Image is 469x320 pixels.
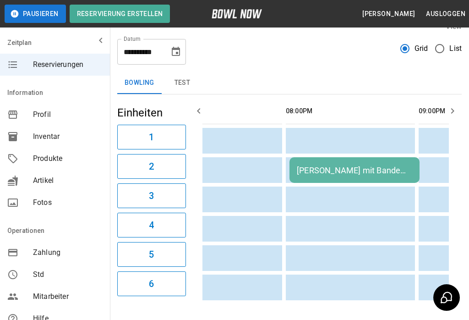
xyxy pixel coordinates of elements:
span: Reservierungen [33,59,103,70]
img: logo [212,9,262,18]
span: Produkte [33,153,103,164]
span: Mitarbeiter [33,291,103,302]
button: Reservierung erstellen [70,5,170,23]
span: Std [33,269,103,280]
h6: 5 [149,247,154,262]
span: Zahlung [33,247,103,258]
button: 5 [117,242,186,267]
span: Inventar [33,131,103,142]
th: 07:00PM [153,98,282,124]
span: Grid [414,43,428,54]
span: List [449,43,462,54]
button: Pausieren [5,5,66,23]
button: Choose date, selected date is 5. Sep. 2025 [167,43,185,61]
button: [PERSON_NAME] [359,6,419,22]
button: 6 [117,271,186,296]
h6: 6 [149,276,154,291]
span: Artikel [33,175,103,186]
span: Profil [33,109,103,120]
div: inventory tabs [117,72,462,94]
div: [PERSON_NAME] mit Bande bezahlt 20-21 5P [297,166,412,175]
span: Fotos [33,197,103,208]
button: Ausloggen [422,6,469,22]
